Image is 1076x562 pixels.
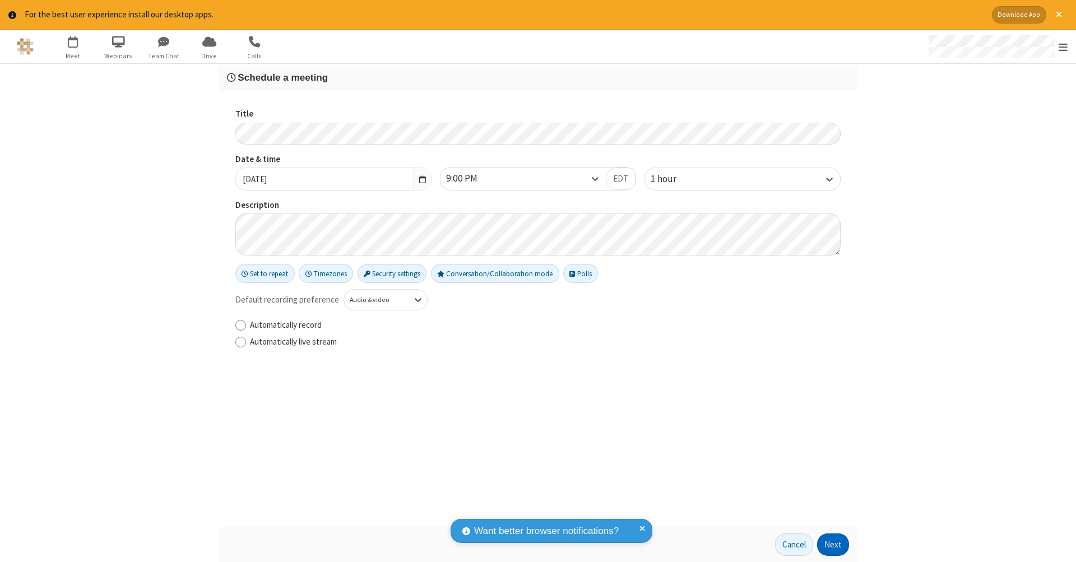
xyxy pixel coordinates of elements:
[188,51,230,61] span: Drive
[1050,6,1068,24] button: Close alert
[817,533,849,556] button: Next
[25,8,984,21] div: For the best user experience install our desktop apps.
[143,51,185,61] span: Team Chat
[235,294,339,306] span: Default recording preference
[431,264,559,283] button: Conversation/Collaboration mode
[4,30,46,63] button: Logo
[350,295,403,305] div: Audio & video
[918,30,1076,63] div: Open menu
[250,319,841,332] label: Automatically record
[238,72,328,83] span: Schedule a meeting
[234,51,276,61] span: Calls
[235,199,841,212] label: Description
[651,172,695,187] div: 1 hour
[563,264,598,283] button: Polls
[446,171,497,186] div: 9:00 PM
[474,524,619,538] span: Want better browser notifications?
[299,264,353,283] button: Timezones
[606,168,636,190] button: EDT
[235,153,432,166] label: Date & time
[992,6,1046,24] button: Download App
[98,51,140,61] span: Webinars
[775,533,813,556] button: Cancel
[235,108,841,120] label: Title
[17,38,34,55] img: QA Selenium DO NOT DELETE OR CHANGE
[250,336,841,349] label: Automatically live stream
[235,264,295,283] button: Set to repeat
[358,264,427,283] button: Security settings
[52,51,94,61] span: Meet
